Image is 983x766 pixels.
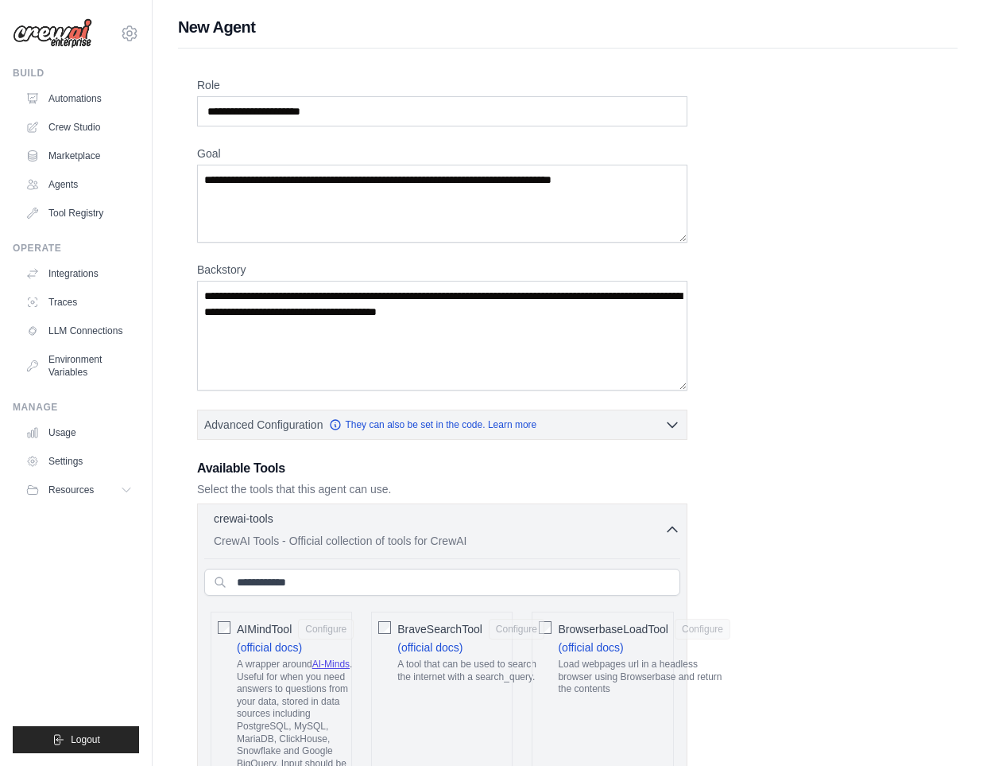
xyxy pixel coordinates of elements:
div: Operate [13,242,139,255]
button: Resources [19,477,139,503]
p: Load webpages url in a headless browser using Browserbase and return the contents [558,659,730,696]
a: Crew Studio [19,115,139,140]
a: Integrations [19,261,139,286]
a: (official docs) [397,641,462,654]
a: Environment Variables [19,347,139,385]
h1: New Agent [178,16,958,38]
span: Logout [71,733,100,746]
a: Agents [19,172,139,197]
span: BraveSearchTool [397,621,482,637]
button: AIMindTool (official docs) A wrapper aroundAI-Minds. Useful for when you need answers to question... [298,619,354,640]
a: LLM Connections [19,318,139,344]
button: Advanced Configuration They can also be set in the code. Learn more [198,410,687,439]
button: crewai-tools CrewAI Tools - Official collection of tools for CrewAI [204,511,680,549]
span: AIMindTool [237,621,292,637]
a: Automations [19,86,139,111]
a: Traces [19,290,139,315]
span: Resources [48,484,94,496]
p: Select the tools that this agent can use. [197,481,687,497]
a: Tool Registry [19,200,139,226]
h3: Available Tools [197,459,687,478]
button: Logout [13,726,139,753]
label: Goal [197,146,687,161]
p: A tool that can be used to search the internet with a search_query. [397,659,544,683]
span: Advanced Configuration [204,417,323,433]
img: Logo [13,18,92,49]
a: Usage [19,420,139,445]
p: CrewAI Tools - Official collection of tools for CrewAI [214,533,664,549]
button: BraveSearchTool (official docs) A tool that can be used to search the internet with a search_query. [489,619,544,640]
label: Backstory [197,262,687,278]
label: Role [197,77,687,93]
a: (official docs) [558,641,623,654]
a: They can also be set in the code. Learn more [329,418,536,431]
span: BrowserbaseLoadTool [558,621,668,637]
p: crewai-tools [214,511,273,527]
div: Build [13,67,139,80]
a: Settings [19,449,139,474]
a: (official docs) [237,641,302,654]
button: BrowserbaseLoadTool (official docs) Load webpages url in a headless browser using Browserbase and... [675,619,730,640]
a: AI-Minds [312,659,350,670]
a: Marketplace [19,143,139,169]
div: Manage [13,401,139,414]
